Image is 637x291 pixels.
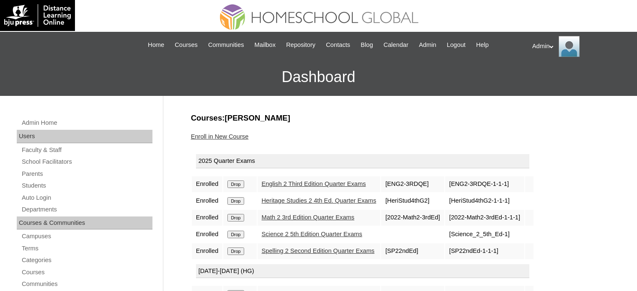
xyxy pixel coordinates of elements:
[192,176,223,192] td: Enrolled
[208,40,244,50] span: Communities
[559,36,580,57] img: Admin Homeschool Global
[196,264,529,278] div: [DATE]-[DATE] (HG)
[170,40,202,50] a: Courses
[204,40,248,50] a: Communities
[4,4,71,27] img: logo-white.png
[175,40,198,50] span: Courses
[262,231,362,237] a: Science 2 5th Edition Quarter Exams
[379,40,413,50] a: Calendar
[21,118,152,128] a: Admin Home
[384,40,408,50] span: Calendar
[445,176,524,192] td: [ENG2-3RDQE-1-1-1]
[476,40,489,50] span: Help
[227,247,244,255] input: Drop
[227,231,244,238] input: Drop
[532,36,629,57] div: Admin
[445,193,524,209] td: [HeriStud4thG2-1-1-1]
[17,216,152,230] div: Courses & Communities
[144,40,168,50] a: Home
[326,40,350,50] span: Contacts
[381,176,444,192] td: [ENG2-3RDQE]
[21,267,152,278] a: Courses
[262,197,377,204] a: Heritage Studies 2 4th Ed. Quarter Exams
[262,214,355,221] a: Math 2 3rd Edition Quarter Exams
[191,133,249,140] a: Enroll in New Course
[192,193,223,209] td: Enrolled
[415,40,441,50] a: Admin
[445,227,524,242] td: [Science_2_5th_Ed-1]
[419,40,436,50] span: Admin
[381,243,444,259] td: [SP22ndEd]
[445,210,524,226] td: [2022-Math2-3rdEd-1-1-1]
[4,58,633,96] h3: Dashboard
[322,40,354,50] a: Contacts
[21,279,152,289] a: Communities
[286,40,315,50] span: Repository
[192,227,223,242] td: Enrolled
[21,204,152,215] a: Departments
[21,157,152,167] a: School Facilitators
[381,193,444,209] td: [HeriStud4thG2]
[192,243,223,259] td: Enrolled
[196,154,529,168] div: 2025 Quarter Exams
[361,40,373,50] span: Blog
[262,247,375,254] a: Spelling 2 Second Edition Quarter Exams
[21,193,152,203] a: Auto Login
[192,210,223,226] td: Enrolled
[262,180,366,187] a: English 2 Third Edition Quarter Exams
[356,40,377,50] a: Blog
[381,210,444,226] td: [2022-Math2-3rdEd]
[148,40,164,50] span: Home
[191,113,606,124] h3: Courses:[PERSON_NAME]
[21,231,152,242] a: Campuses
[227,214,244,221] input: Drop
[227,197,244,205] input: Drop
[255,40,276,50] span: Mailbox
[21,145,152,155] a: Faculty & Staff
[21,180,152,191] a: Students
[21,255,152,265] a: Categories
[21,243,152,254] a: Terms
[445,243,524,259] td: [SP22ndEd-1-1-1]
[472,40,493,50] a: Help
[227,180,244,188] input: Drop
[21,169,152,179] a: Parents
[447,40,466,50] span: Logout
[250,40,280,50] a: Mailbox
[443,40,470,50] a: Logout
[282,40,320,50] a: Repository
[17,130,152,143] div: Users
